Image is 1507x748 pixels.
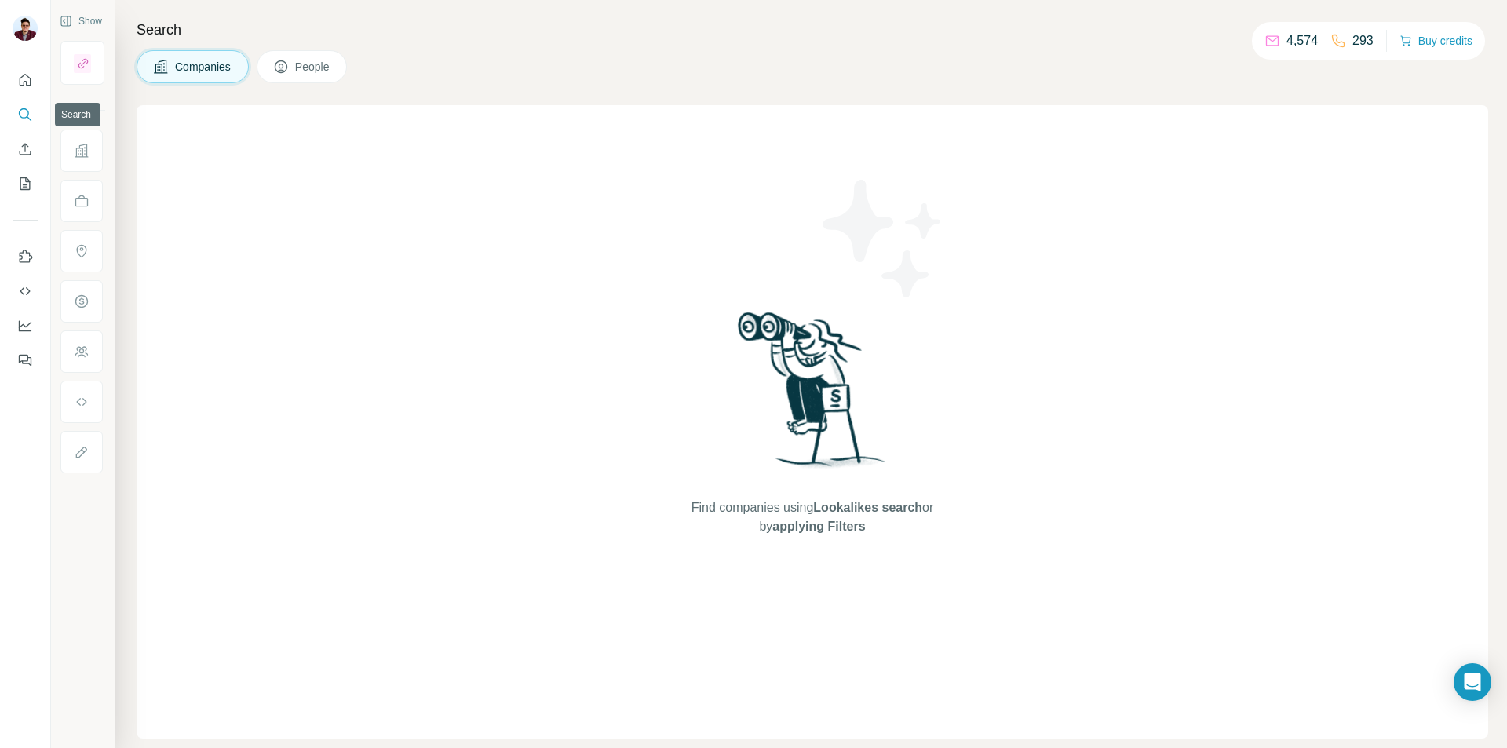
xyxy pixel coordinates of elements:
span: applying Filters [772,520,865,533]
span: Find companies using or by [687,498,938,536]
span: Companies [175,59,232,75]
button: Enrich CSV [13,135,38,163]
img: Surfe Illustration - Woman searching with binoculars [731,308,894,483]
span: Lookalikes search [813,501,922,514]
button: My lists [13,170,38,198]
button: Search [13,100,38,129]
button: Quick start [13,66,38,94]
p: 293 [1352,31,1374,50]
button: Use Surfe on LinkedIn [13,243,38,271]
button: Feedback [13,346,38,374]
img: Surfe Illustration - Stars [812,168,954,309]
h4: Search [137,19,1488,41]
img: Avatar [13,16,38,41]
button: Use Surfe API [13,277,38,305]
button: Dashboard [13,312,38,340]
div: Open Intercom Messenger [1454,663,1491,701]
p: 4,574 [1286,31,1318,50]
span: People [295,59,331,75]
button: Buy credits [1399,30,1472,52]
button: Show [49,9,113,33]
